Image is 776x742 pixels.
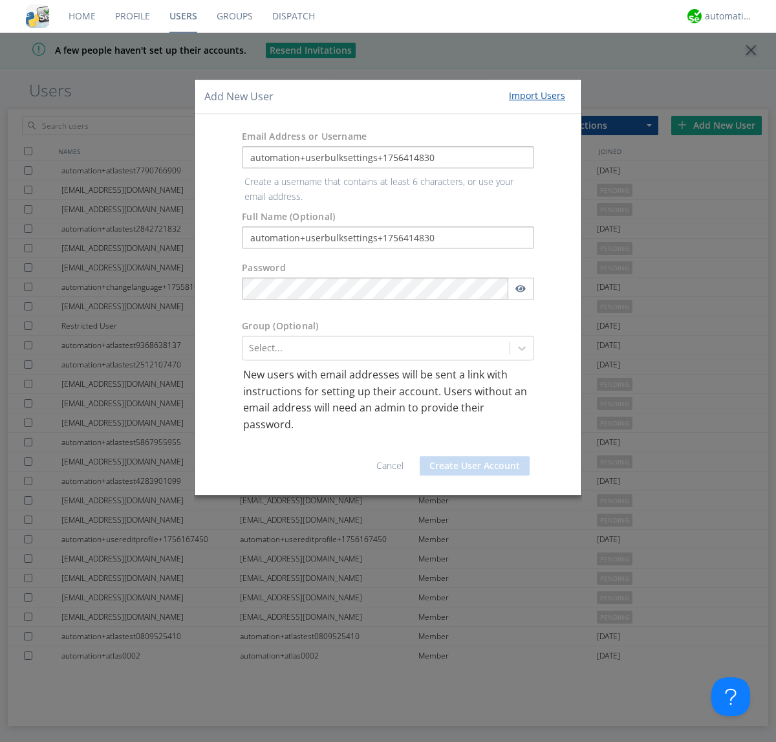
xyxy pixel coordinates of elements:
[420,456,530,475] button: Create User Account
[235,175,541,204] p: Create a username that contains at least 6 characters, or use your email address.
[705,10,753,23] div: automation+atlas
[204,89,274,104] h4: Add New User
[242,226,534,248] input: Julie Appleseed
[509,89,565,102] div: Import Users
[242,210,335,223] label: Full Name (Optional)
[243,367,533,433] p: New users with email addresses will be sent a link with instructions for setting up their account...
[242,261,286,274] label: Password
[242,320,318,333] label: Group (Optional)
[687,9,702,23] img: d2d01cd9b4174d08988066c6d424eccd
[242,131,367,144] label: Email Address or Username
[26,5,49,28] img: cddb5a64eb264b2086981ab96f4c1ba7
[376,459,404,472] a: Cancel
[242,147,534,169] input: e.g. email@address.com, Housekeeping1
